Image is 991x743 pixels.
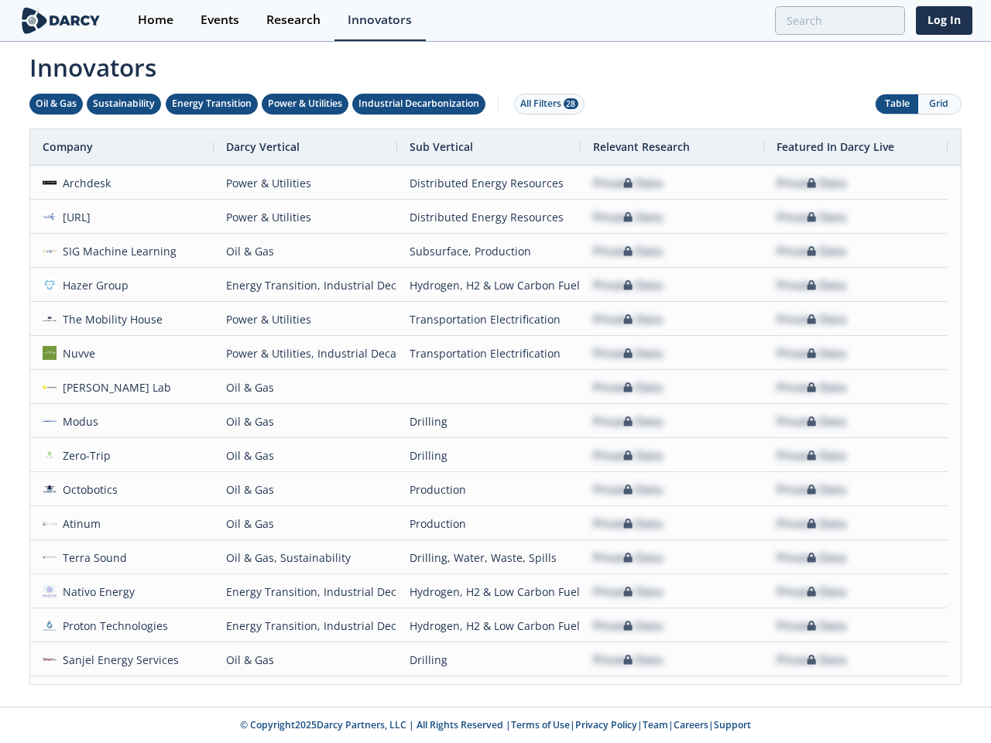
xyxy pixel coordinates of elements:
img: 1673644973152-TMH%E2%80%93Logo%E2%80%93Vertical_deep%E2%80%93blue.png [43,312,57,326]
div: Private Data [593,609,663,642]
div: Research [266,14,321,26]
img: 1636581572366-1529576642972%5B1%5D [43,278,57,292]
div: Private Data [777,371,846,404]
div: Private Data [777,507,846,540]
img: a5afd840-feb6-4328-8c69-739a799e54d1 [43,414,57,428]
div: Private Data [593,507,663,540]
div: Subsurface, Production [410,235,568,268]
div: Power & Utilities [268,97,342,111]
div: Zero-Trip [57,439,111,472]
span: Darcy Vertical [226,139,300,154]
div: SIG Machine Learning [57,235,177,268]
div: Sustainability, Power & Utilities [226,677,385,710]
span: Featured In Darcy Live [777,139,894,154]
div: Private Data [777,303,846,336]
div: Terra Sound [57,541,128,574]
div: Private Data [593,200,663,234]
div: Production [410,473,568,506]
div: Nuvve [57,337,96,370]
div: SM Instruments [57,677,146,710]
button: Power & Utilities [262,94,348,115]
div: Octobotics [57,473,118,506]
div: Private Data [777,405,846,438]
p: © Copyright 2025 Darcy Partners, LLC | All Rights Reserved | | | | | [22,718,969,732]
a: Log In [916,6,972,35]
div: Proton Technologies [57,609,169,642]
button: Grid [918,94,961,114]
img: 9c506397-1bad-4fbb-8e4d-67b931672769 [43,210,57,224]
div: Energy Transition, Industrial Decarbonization [226,269,385,302]
img: ab8e5e95-b9cc-4897-8b2e-8c2ff4c3180b [43,176,57,190]
div: Private Data [593,166,663,200]
div: Power & Utilities [226,166,385,200]
div: Private Data [777,643,846,676]
div: Power & Utilities [226,200,385,234]
div: Power & Utilities [226,303,385,336]
a: Careers [674,718,708,731]
div: The Mobility House [57,303,163,336]
div: Transportation Electrification [410,337,568,370]
div: Private Data [777,677,846,710]
div: Industrial Decarbonization [358,97,479,111]
button: Table [876,94,918,114]
div: Distributed Energy Resources [410,200,568,234]
img: ebe80549-b4d3-4f4f-86d6-e0c3c9b32110 [43,584,57,598]
div: Private Data [593,439,663,472]
div: Private Data [593,371,663,404]
div: Asset Management & Digitization, Methane Emissions [410,677,568,710]
div: Private Data [593,677,663,710]
div: Private Data [777,473,846,506]
span: Innovators [19,43,972,85]
div: Home [138,14,173,26]
img: nuvve.com.png [43,346,57,360]
div: Drilling [410,439,568,472]
div: Private Data [593,337,663,370]
div: Hydrogen, H2 & Low Carbon Fuels [410,575,568,608]
a: Support [714,718,751,731]
img: 2e65efa3-6c94-415d-91a3-04c42e6548c1 [43,448,57,462]
div: Oil & Gas, Sustainability [226,541,385,574]
div: Private Data [593,473,663,506]
button: Energy Transition [166,94,258,115]
div: Private Data [593,235,663,268]
div: Private Data [777,337,846,370]
button: Industrial Decarbonization [352,94,485,115]
img: 01eacff9-2590-424a-bbcc-4c5387c69fda [43,244,57,258]
img: f3daa296-edca-4246-95c9-a684112ce6f8 [43,380,57,394]
div: Events [201,14,239,26]
button: Sustainability [87,94,161,115]
div: Private Data [777,269,846,302]
div: Oil & Gas [226,439,385,472]
div: Private Data [777,439,846,472]
a: Team [643,718,668,731]
div: Private Data [777,235,846,268]
span: Sub Vertical [410,139,473,154]
div: Oil & Gas [226,235,385,268]
img: logo-wide.svg [19,7,103,34]
div: Drilling [410,405,568,438]
div: Sustainability [93,97,155,111]
div: [URL] [57,200,91,234]
button: Oil & Gas [29,94,83,115]
div: Hydrogen, H2 & Low Carbon Fuels [410,609,568,642]
div: Oil & Gas [226,371,385,404]
div: Drilling, Water, Waste, Spills [410,541,568,574]
a: Privacy Policy [575,718,637,731]
div: All Filters [520,97,578,111]
div: Private Data [593,303,663,336]
span: Company [43,139,93,154]
div: Nativo Energy [57,575,135,608]
div: Distributed Energy Resources [410,166,568,200]
div: Energy Transition, Industrial Decarbonization [226,609,385,642]
div: Energy Transition, Industrial Decarbonization [226,575,385,608]
div: Energy Transition [172,97,252,111]
img: sanjel.com.png [43,652,57,666]
div: Oil & Gas [226,405,385,438]
input: Advanced Search [775,6,905,35]
img: 45a0cbea-d989-4350-beef-8637b4f6d6e9 [43,516,57,530]
div: Modus [57,405,99,438]
div: Private Data [593,575,663,608]
div: Power & Utilities, Industrial Decarbonization [226,337,385,370]
div: Private Data [777,609,846,642]
div: Private Data [777,166,846,200]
